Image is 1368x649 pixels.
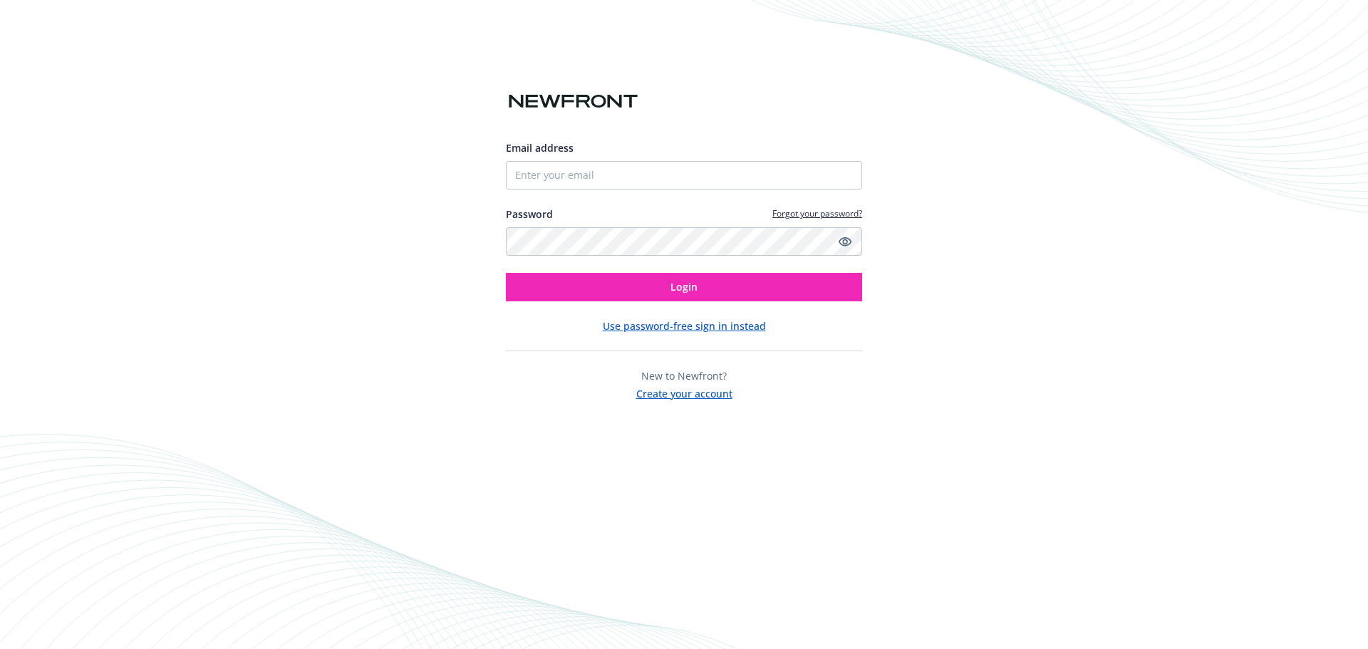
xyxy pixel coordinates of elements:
[506,141,574,155] span: Email address
[506,273,862,301] button: Login
[603,318,766,333] button: Use password-free sign in instead
[506,227,862,256] input: Enter your password
[506,89,641,114] img: Newfront logo
[506,207,553,222] label: Password
[836,233,854,250] a: Show password
[641,369,727,383] span: New to Newfront?
[772,207,862,219] a: Forgot your password?
[670,280,698,294] span: Login
[506,161,862,189] input: Enter your email
[636,383,732,401] button: Create your account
